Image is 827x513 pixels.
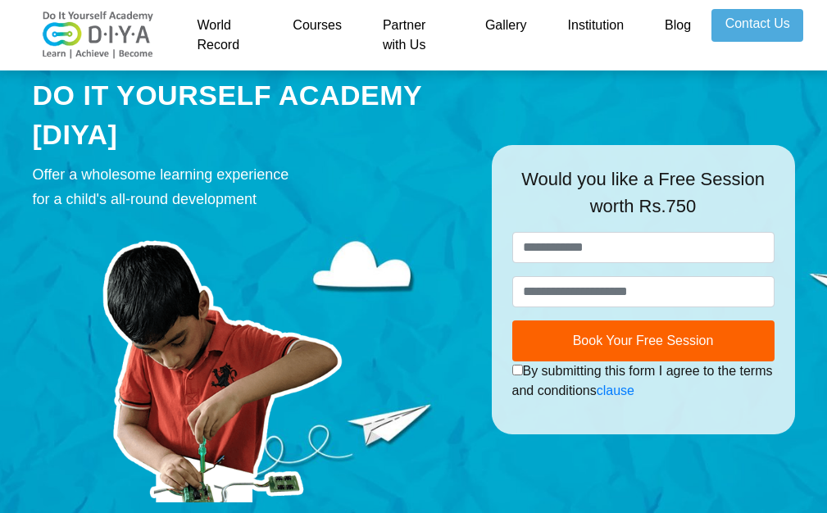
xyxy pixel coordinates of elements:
[711,9,803,42] a: Contact Us
[644,9,711,61] a: Blog
[362,9,465,61] a: Partner with Us
[177,9,273,61] a: World Record
[512,361,775,401] div: By submitting this form I agree to the terms and conditions
[465,9,548,61] a: Gallery
[573,334,714,347] span: Book Your Free Session
[512,320,775,361] button: Book Your Free Session
[33,162,467,211] div: Offer a wholesome learning experience for a child's all-round development
[33,11,164,60] img: logo-v2.png
[272,9,362,61] a: Courses
[548,9,644,61] a: Institution
[512,166,775,232] div: Would you like a Free Session worth Rs.750
[597,384,634,397] a: clause
[33,220,410,502] img: course-prod.png
[33,76,467,154] div: DO IT YOURSELF ACADEMY [DIYA]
